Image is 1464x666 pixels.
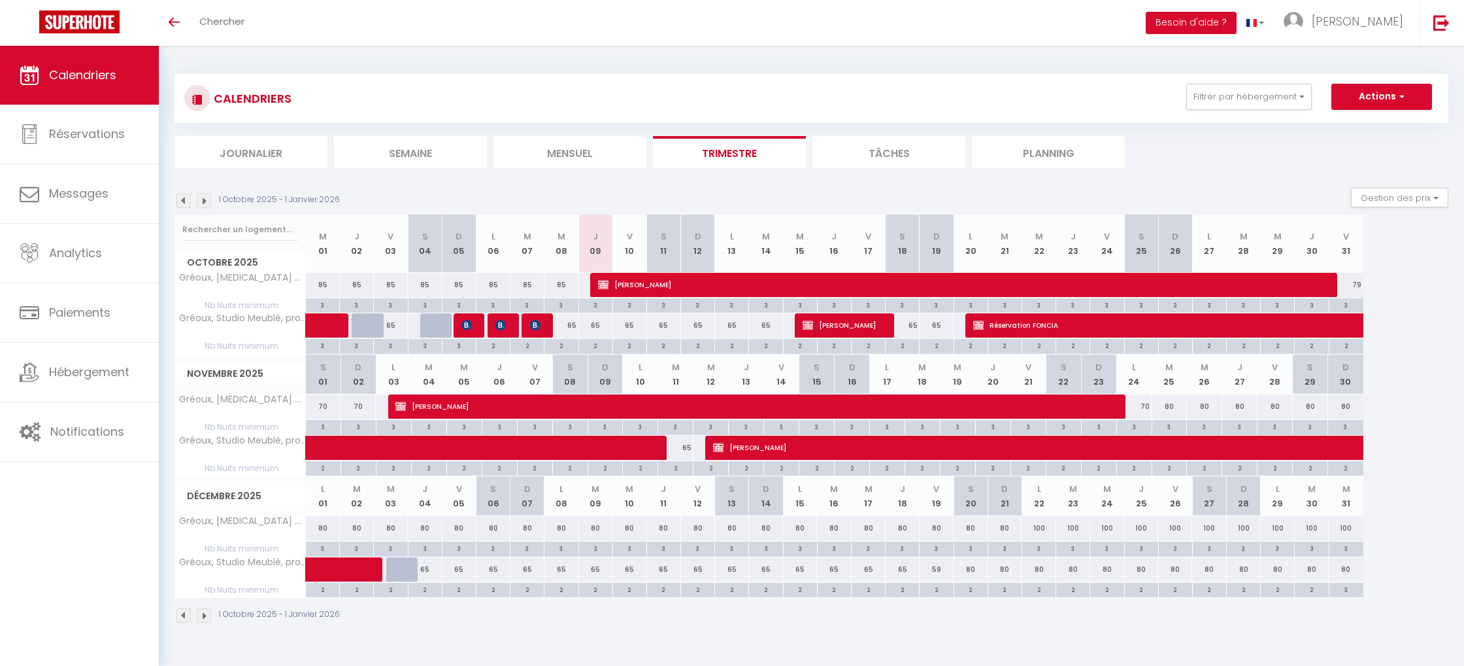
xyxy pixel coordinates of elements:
[447,420,482,432] div: 3
[175,253,305,272] span: Octobre 2025
[681,313,715,338] div: 65
[681,339,714,351] div: 2
[460,361,468,374] abbr: M
[885,361,889,374] abbr: L
[886,339,919,351] div: 2
[442,273,476,297] div: 85
[510,273,544,297] div: 85
[749,339,782,351] div: 2
[177,273,308,283] span: Gréoux, [MEDICAL_DATA] meublé, R de Jardin, 66 m2, 2 ch, 4 couchages
[177,436,308,446] span: Gréoux, Studio Meublé, proche commerces
[812,136,965,168] li: Tâches
[744,361,749,374] abbr: J
[661,230,667,243] abbr: S
[1001,230,1008,243] abbr: M
[1025,361,1031,374] abbr: V
[715,298,748,311] div: 3
[886,215,920,273] th: 18
[715,215,749,273] th: 13
[905,420,940,432] div: 3
[1061,361,1067,374] abbr: S
[497,361,502,374] abbr: J
[39,10,120,33] img: Super Booking
[796,230,804,243] abbr: M
[1187,355,1222,394] th: 26
[1207,230,1211,243] abbr: L
[729,355,764,394] th: 13
[306,273,340,297] div: 85
[412,461,446,474] div: 2
[1257,394,1293,419] div: 80
[693,461,728,474] div: 2
[588,420,623,432] div: 3
[341,355,376,394] th: 02
[672,361,680,374] abbr: M
[182,218,298,241] input: Rechercher un logement...
[1351,188,1448,207] button: Gestion des prix
[491,230,495,243] abbr: L
[1192,215,1226,273] th: 27
[764,420,799,432] div: 3
[1328,420,1363,432] div: 3
[799,355,835,394] th: 15
[442,298,476,311] div: 3
[1022,215,1056,273] th: 22
[1010,355,1046,394] th: 21
[784,298,817,311] div: 3
[831,230,837,243] abbr: J
[1022,298,1056,311] div: 3
[1222,420,1257,432] div: 3
[579,339,612,351] div: 2
[1187,420,1222,432] div: 3
[730,230,734,243] abbr: L
[1165,361,1173,374] abbr: M
[852,339,885,351] div: 2
[658,355,693,394] th: 11
[482,461,517,474] div: 2
[865,230,871,243] abbr: V
[49,126,125,142] span: Réservations
[920,313,954,338] div: 65
[1125,298,1158,311] div: 3
[920,298,953,311] div: 3
[177,313,308,323] span: Gréoux, Studio Meublé, proche commerces
[954,298,988,311] div: 3
[988,298,1022,311] div: 3
[199,14,244,28] span: Chercher
[1293,420,1327,432] div: 3
[1227,298,1260,311] div: 3
[1172,230,1178,243] abbr: D
[1132,361,1136,374] abbr: L
[1274,230,1282,243] abbr: M
[567,361,573,374] abbr: S
[646,313,680,338] div: 65
[340,215,374,273] th: 02
[852,298,885,311] div: 3
[518,420,552,432] div: 3
[639,361,642,374] abbr: L
[175,364,305,383] span: Novembre 2025
[306,339,339,351] div: 3
[482,355,517,394] th: 06
[1124,215,1158,273] th: 25
[579,298,612,311] div: 3
[588,355,623,394] th: 09
[598,272,1323,297] span: [PERSON_NAME]
[803,313,882,338] span: [PERSON_NAME]
[1046,355,1081,394] th: 22
[306,394,341,419] div: 70
[320,361,326,374] abbr: S
[374,313,408,338] div: 65
[1328,394,1363,419] div: 80
[1125,339,1158,351] div: 2
[1071,230,1076,243] abbr: J
[870,355,905,394] th: 17
[49,304,110,321] span: Paiements
[354,230,359,243] abbr: J
[1193,339,1226,351] div: 2
[707,361,715,374] abbr: M
[544,313,578,338] div: 65
[461,313,473,338] span: [PERSON_NAME]
[653,136,806,168] li: Trimestre
[1159,339,1192,351] div: 2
